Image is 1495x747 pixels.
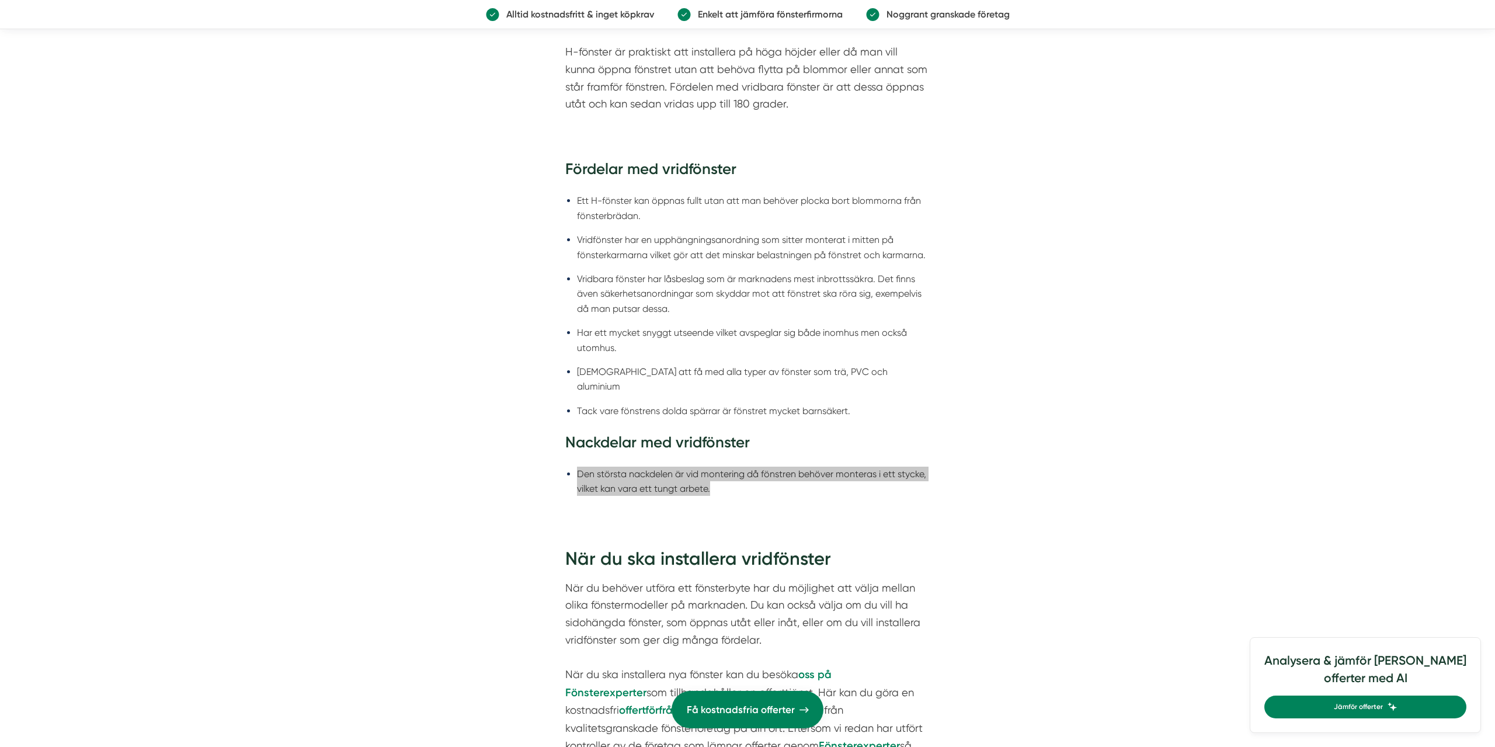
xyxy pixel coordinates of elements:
h4: Analysera & jämför [PERSON_NAME] offerter med AI [1264,652,1466,696]
li: Tack vare fönstrens dolda spärrar är fönstret mycket barnsäkert. [577,404,930,418]
li: [DEMOGRAPHIC_DATA] att få med alla typer av fönster som trä, PVC och aluminium [577,364,930,394]
li: Ett H-fönster kan öppnas fullt utan att man behöver plocka bort blommorna från fönsterbrädan. [577,193,930,223]
span: Få kostnadsfria offerter [687,702,795,718]
li: Har ett mycket snyggt utseende vilket avspeglar sig både inomhus men också utomhus. [577,325,930,355]
p: Alltid kostnadsfritt & inget köpkrav [499,7,654,22]
a: offertförfrågan [619,704,693,716]
strong: oss på Fönsterexperter [565,668,832,699]
span: Jämför offerter [1334,701,1383,713]
h2: När du ska installera vridfönster [565,546,930,579]
li: Vridfönster har en upphängningsanordning som sitter monterat i mitten på fönsterkarmarna vilket g... [577,232,930,262]
a: Få kostnadsfria offerter [672,691,823,728]
li: Den största nackdelen är vid montering då fönstren behöver monteras i ett stycke, vilket kan vara... [577,467,930,496]
a: Jämför offerter [1264,696,1466,718]
p: Enkelt att jämföra fönsterfirmorna [691,7,843,22]
p: Noggrant granskade företag [879,7,1010,22]
li: Vridbara fönster har låsbeslag som är marknadens mest inbrottssäkra. Det finns även säkerhetsanor... [577,272,930,316]
a: oss på Fönsterexperter [565,668,832,699]
h3: Nackdelar med vridfönster [565,432,930,459]
h3: Fördelar med vridfönster [565,159,930,186]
